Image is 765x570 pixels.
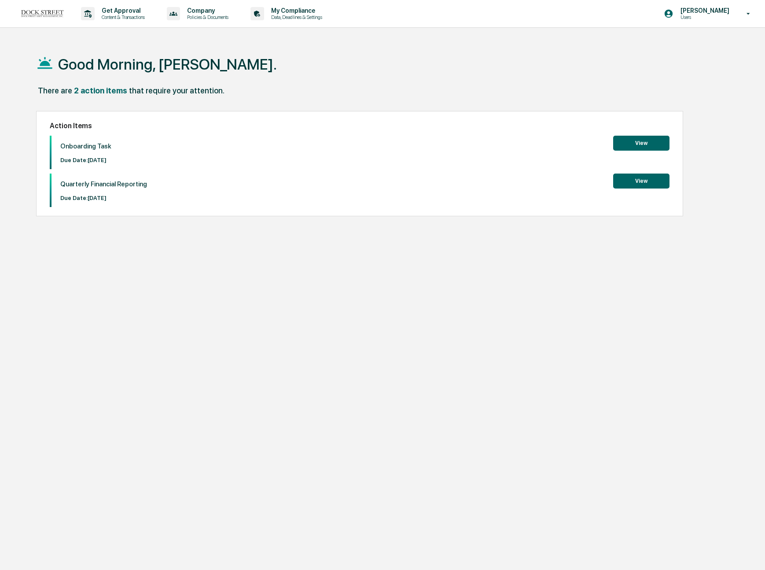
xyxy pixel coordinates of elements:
p: My Compliance [264,7,327,14]
p: [PERSON_NAME] [673,7,734,14]
p: Due Date: [DATE] [60,195,147,201]
img: logo [21,10,63,18]
p: Onboarding Task [60,142,111,150]
div: 2 action items [74,86,127,95]
p: Data, Deadlines & Settings [264,14,327,20]
p: Company [180,7,233,14]
p: Content & Transactions [95,14,149,20]
a: View [613,176,669,185]
h2: Action Items [50,122,669,130]
div: that require your attention. [129,86,224,95]
p: Quarterly Financial Reporting [60,180,147,188]
p: Policies & Documents [180,14,233,20]
p: Due Date: [DATE] [60,157,111,163]
div: There are [38,86,72,95]
button: View [613,174,669,189]
button: View [613,136,669,151]
a: View [613,138,669,147]
p: Get Approval [95,7,149,14]
h1: Good Morning, [PERSON_NAME]. [58,56,277,73]
p: Users [673,14,734,20]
